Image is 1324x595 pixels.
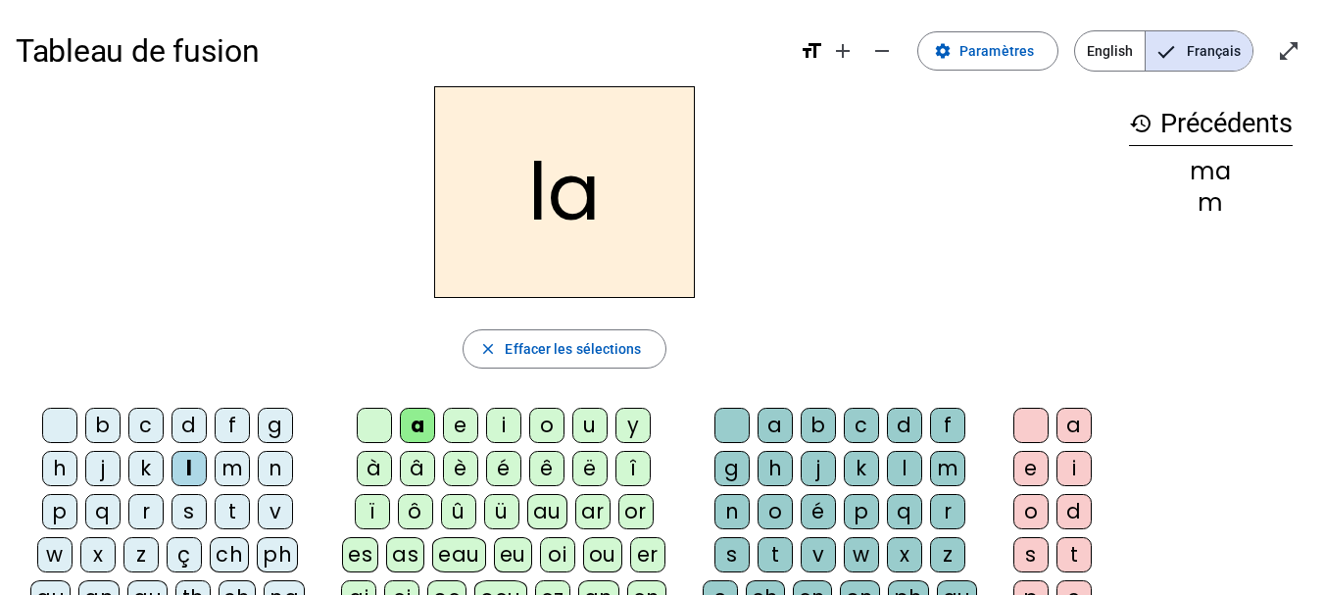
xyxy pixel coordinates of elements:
[486,408,521,443] div: i
[85,494,121,529] div: q
[529,408,564,443] div: o
[527,494,567,529] div: au
[1056,494,1092,529] div: d
[844,494,879,529] div: p
[615,451,651,486] div: î
[479,340,497,358] mat-icon: close
[930,537,965,572] div: z
[357,451,392,486] div: à
[258,451,293,486] div: n
[1013,537,1049,572] div: s
[167,537,202,572] div: ç
[575,494,611,529] div: ar
[930,494,965,529] div: r
[505,337,641,361] span: Effacer les sélections
[758,408,793,443] div: a
[758,537,793,572] div: t
[529,451,564,486] div: ê
[583,537,622,572] div: ou
[16,20,784,82] h1: Tableau de fusion
[800,39,823,63] mat-icon: format_size
[215,451,250,486] div: m
[714,494,750,529] div: n
[257,537,298,572] div: ph
[959,39,1034,63] span: Paramètres
[758,494,793,529] div: o
[714,451,750,486] div: g
[1056,451,1092,486] div: i
[400,451,435,486] div: â
[1146,31,1252,71] span: Français
[572,451,608,486] div: ë
[463,329,665,369] button: Effacer les sélections
[172,451,207,486] div: l
[1074,30,1253,72] mat-button-toggle-group: Language selection
[484,494,519,529] div: ü
[844,537,879,572] div: w
[1075,31,1145,71] span: English
[618,494,654,529] div: or
[128,494,164,529] div: r
[123,537,159,572] div: z
[443,451,478,486] div: è
[1013,494,1049,529] div: o
[398,494,433,529] div: ô
[400,408,435,443] div: a
[258,408,293,443] div: g
[1129,191,1293,215] div: m
[37,537,73,572] div: w
[572,408,608,443] div: u
[128,451,164,486] div: k
[1056,537,1092,572] div: t
[917,31,1058,71] button: Paramètres
[1269,31,1308,71] button: Entrer en plein écran
[801,408,836,443] div: b
[1129,160,1293,183] div: ma
[801,451,836,486] div: j
[801,494,836,529] div: é
[355,494,390,529] div: ï
[443,408,478,443] div: e
[1056,408,1092,443] div: a
[1129,102,1293,146] h3: Précédents
[887,494,922,529] div: q
[258,494,293,529] div: v
[434,86,695,298] h2: la
[85,451,121,486] div: j
[758,451,793,486] div: h
[870,39,894,63] mat-icon: remove
[486,451,521,486] div: é
[887,537,922,572] div: x
[714,537,750,572] div: s
[615,408,651,443] div: y
[831,39,855,63] mat-icon: add
[887,451,922,486] div: l
[887,408,922,443] div: d
[342,537,378,572] div: es
[630,537,665,572] div: er
[128,408,164,443] div: c
[432,537,486,572] div: eau
[1013,451,1049,486] div: e
[934,42,952,60] mat-icon: settings
[1277,39,1300,63] mat-icon: open_in_full
[494,537,532,572] div: eu
[930,451,965,486] div: m
[844,451,879,486] div: k
[42,451,77,486] div: h
[844,408,879,443] div: c
[386,537,424,572] div: as
[441,494,476,529] div: û
[930,408,965,443] div: f
[862,31,902,71] button: Diminuer la taille de la police
[172,494,207,529] div: s
[215,494,250,529] div: t
[1129,112,1152,135] mat-icon: history
[210,537,249,572] div: ch
[215,408,250,443] div: f
[80,537,116,572] div: x
[540,537,575,572] div: oi
[85,408,121,443] div: b
[172,408,207,443] div: d
[801,537,836,572] div: v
